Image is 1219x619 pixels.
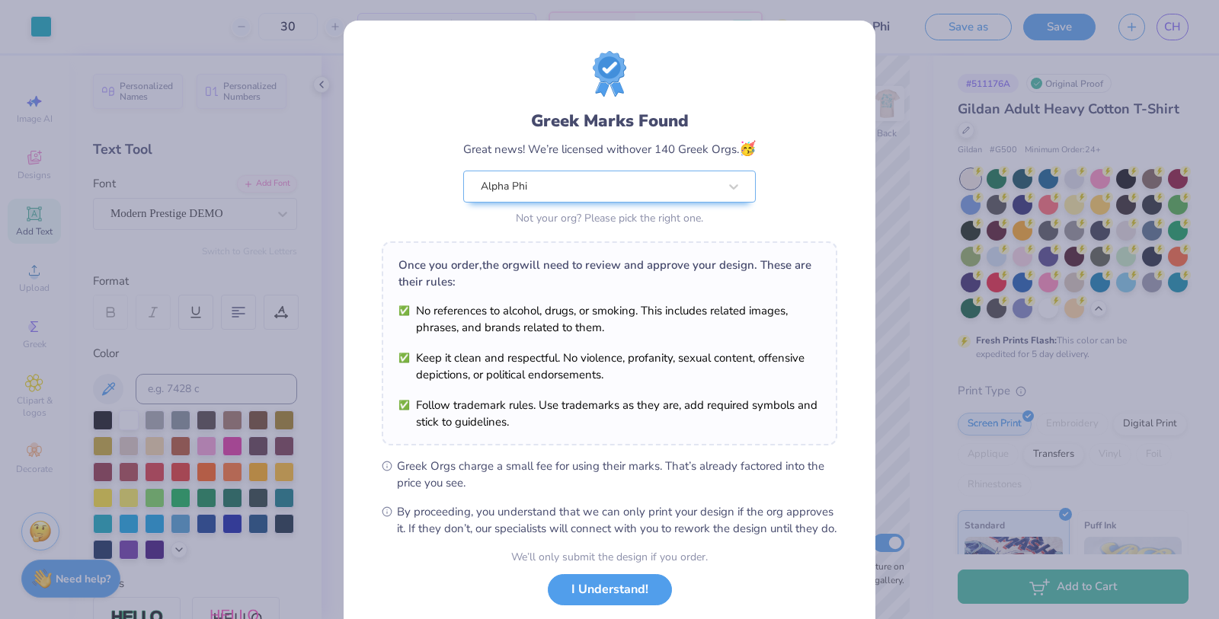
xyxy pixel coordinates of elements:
div: Once you order, the org will need to review and approve your design. These are their rules: [398,257,821,290]
span: By proceeding, you understand that we can only print your design if the org approves it. If they ... [397,503,837,537]
button: I Understand! [548,574,672,605]
div: Great news! We’re licensed with over 140 Greek Orgs. [463,139,756,159]
li: Follow trademark rules. Use trademarks as they are, add required symbols and stick to guidelines. [398,397,821,430]
span: Greek Orgs charge a small fee for using their marks. That’s already factored into the price you see. [397,458,837,491]
li: Keep it clean and respectful. No violence, profanity, sexual content, offensive depictions, or po... [398,349,821,383]
img: license-marks-badge.png [593,51,626,97]
li: No references to alcohol, drugs, or smoking. This includes related images, phrases, and brands re... [398,302,821,336]
div: Not your org? Please pick the right one. [463,210,756,226]
span: 🥳 [739,139,756,158]
div: We’ll only submit the design if you order. [511,549,708,565]
div: Greek Marks Found [463,109,756,133]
